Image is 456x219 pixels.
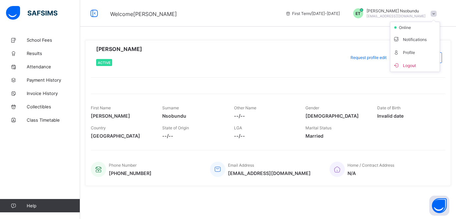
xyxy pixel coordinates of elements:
span: Other Name [234,105,256,110]
span: --/-- [162,133,224,139]
div: EthelNsobundu [347,8,440,18]
li: dropdown-list-item-text-3 [390,33,440,46]
span: ET [356,11,361,16]
span: Marital Status [305,125,331,130]
span: Nsobundu [162,113,224,119]
img: safsims [6,6,57,20]
span: First Name [91,105,111,110]
span: Date of Birth [377,105,401,110]
span: [DEMOGRAPHIC_DATA] [305,113,367,119]
span: Notifications [393,35,437,43]
li: dropdown-list-item-buttom-7 [390,59,440,72]
li: dropdown-list-item-null-2 [390,22,440,33]
span: Help [27,203,80,208]
span: LGA [234,125,242,130]
span: Payment History [27,77,80,83]
span: Gender [305,105,319,110]
span: [EMAIL_ADDRESS][DOMAIN_NAME] [228,170,311,176]
span: Surname [162,105,179,110]
span: Invalid date [377,113,439,119]
button: Open asap [429,196,449,216]
span: [EMAIL_ADDRESS][DOMAIN_NAME] [367,14,426,18]
span: Email Address [228,163,254,168]
span: State of Origin [162,125,189,130]
span: Country [91,125,106,130]
span: Married [305,133,367,139]
span: Class Timetable [27,117,80,123]
span: Profile [393,48,437,56]
span: Active [98,61,110,65]
span: --/-- [234,113,295,119]
span: Invoice History [27,91,80,96]
span: online [398,25,415,30]
span: session/term information [285,11,340,16]
span: [PERSON_NAME] [96,46,142,52]
span: --/-- [234,133,295,139]
span: [PHONE_NUMBER] [109,170,152,176]
span: Results [27,51,80,56]
span: School Fees [27,37,80,43]
span: N/A [348,170,394,176]
span: Collectibles [27,104,80,109]
span: [PERSON_NAME] [91,113,152,119]
span: Home / Contract Address [348,163,394,168]
li: dropdown-list-item-text-4 [390,46,440,59]
span: [GEOGRAPHIC_DATA] [91,133,152,139]
span: Welcome [PERSON_NAME] [110,11,177,17]
span: [PERSON_NAME] Nsobundu [367,8,426,13]
span: Request profile edit [351,55,387,60]
span: Attendance [27,64,80,69]
span: Logout [393,61,437,69]
span: Phone Number [109,163,137,168]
